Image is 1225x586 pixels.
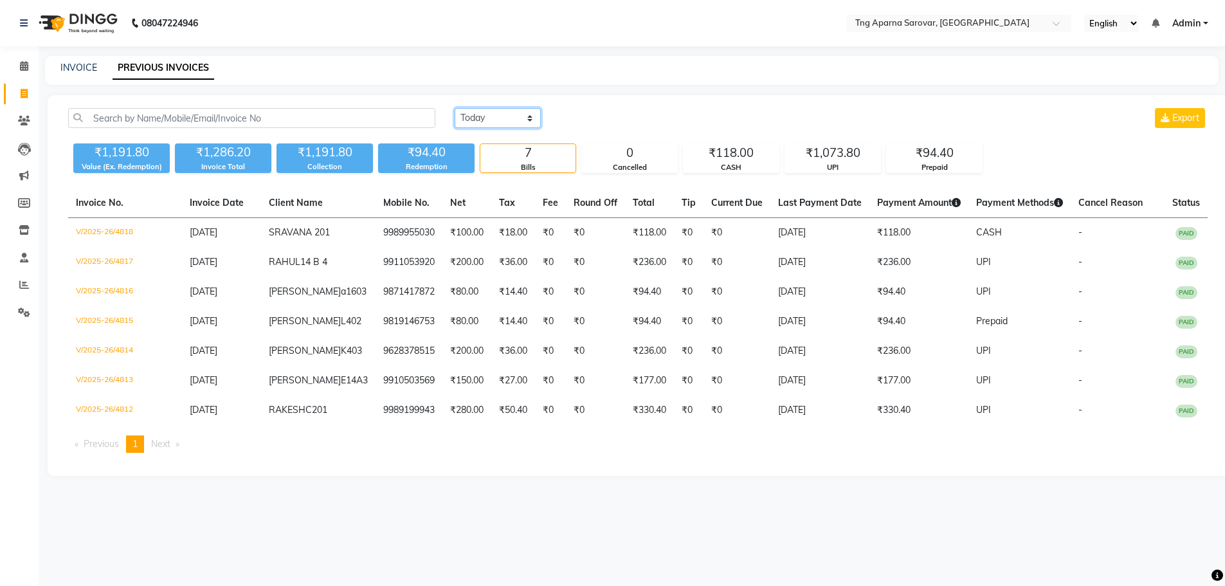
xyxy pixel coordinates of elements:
td: ₹50.40 [491,396,535,425]
span: L402 [341,315,361,327]
td: V/2025-26/4815 [68,307,182,336]
td: ₹0 [535,336,566,366]
td: ₹27.00 [491,366,535,396]
td: ₹0 [674,218,703,248]
td: ₹36.00 [491,248,535,277]
span: [DATE] [190,345,217,356]
span: Payment Amount [877,197,961,208]
div: ₹1,073.80 [785,144,880,162]
span: - [1078,345,1082,356]
span: Client Name [269,197,323,208]
span: 14 B 4 [300,256,327,268]
span: - [1078,226,1082,238]
td: ₹0 [566,277,625,307]
span: UPI [976,374,991,386]
td: 9871417872 [376,277,442,307]
span: UPI [976,286,991,297]
td: ₹200.00 [442,336,491,366]
td: ₹150.00 [442,366,491,396]
div: Invoice Total [175,161,271,172]
span: Cancel Reason [1078,197,1143,208]
div: UPI [785,162,880,173]
td: [DATE] [770,277,869,307]
span: [PERSON_NAME] [269,374,341,386]
b: 08047224946 [141,5,198,41]
td: [DATE] [770,307,869,336]
span: Previous [84,438,119,450]
span: - [1078,286,1082,297]
td: 9910503569 [376,366,442,396]
td: ₹36.00 [491,336,535,366]
td: [DATE] [770,366,869,396]
td: ₹80.00 [442,277,491,307]
td: V/2025-26/4812 [68,396,182,425]
td: V/2025-26/4814 [68,336,182,366]
td: ₹177.00 [625,366,674,396]
td: ₹0 [566,218,625,248]
span: UPI [976,256,991,268]
button: Export [1155,108,1205,128]
td: ₹330.40 [869,396,968,425]
span: C201 [305,404,327,416]
span: [DATE] [190,256,217,268]
td: ₹236.00 [869,248,968,277]
td: ₹0 [703,218,770,248]
span: Total [633,197,655,208]
td: ₹0 [535,248,566,277]
td: ₹0 [674,248,703,277]
span: E14A3 [341,374,368,386]
span: UPI [976,345,991,356]
a: PREVIOUS INVOICES [113,57,214,80]
span: 1 [132,438,138,450]
td: [DATE] [770,248,869,277]
span: PAID [1175,257,1197,270]
td: ₹0 [566,396,625,425]
div: Cancelled [582,162,677,173]
td: ₹0 [566,248,625,277]
span: PAID [1175,316,1197,329]
td: V/2025-26/4816 [68,277,182,307]
span: - [1078,256,1082,268]
span: K403 [341,345,362,356]
div: ₹1,191.80 [73,143,170,161]
span: RAKESH [269,404,305,416]
td: ₹0 [535,218,566,248]
span: a1603 [341,286,367,297]
img: logo [33,5,121,41]
span: UPI [976,404,991,416]
td: ₹14.40 [491,277,535,307]
div: ₹1,191.80 [277,143,373,161]
td: ₹200.00 [442,248,491,277]
span: Current Due [711,197,763,208]
span: [DATE] [190,404,217,416]
span: Tax [499,197,515,208]
td: ₹94.40 [625,277,674,307]
span: Tip [682,197,696,208]
td: ₹94.40 [869,277,968,307]
nav: Pagination [68,435,1208,453]
td: ₹0 [535,307,566,336]
span: Fee [543,197,558,208]
span: RAHUL [269,256,300,268]
span: - [1078,404,1082,416]
td: ₹330.40 [625,396,674,425]
td: ₹177.00 [869,366,968,396]
td: V/2025-26/4817 [68,248,182,277]
td: ₹0 [566,307,625,336]
span: [PERSON_NAME] [269,345,341,356]
td: ₹80.00 [442,307,491,336]
td: ₹236.00 [625,336,674,366]
span: [PERSON_NAME] [269,286,341,297]
span: Last Payment Date [778,197,862,208]
td: ₹0 [566,336,625,366]
span: PAID [1175,227,1197,240]
div: Bills [480,162,576,173]
div: ₹1,286.20 [175,143,271,161]
td: 9989955030 [376,218,442,248]
span: Invoice No. [76,197,123,208]
span: [PERSON_NAME] [269,315,341,327]
span: PAID [1175,375,1197,388]
div: Prepaid [887,162,982,173]
td: ₹236.00 [625,248,674,277]
span: CASH [976,226,1002,238]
